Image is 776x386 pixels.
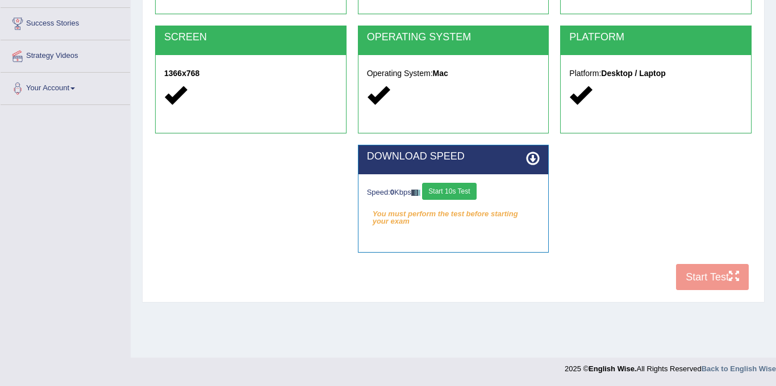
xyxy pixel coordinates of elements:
[569,69,742,78] h5: Platform:
[601,69,666,78] strong: Desktop / Laptop
[367,151,540,162] h2: DOWNLOAD SPEED
[589,364,636,373] strong: English Wise.
[1,40,130,69] a: Strategy Videos
[702,364,776,373] a: Back to English Wise
[390,188,394,196] strong: 0
[1,73,130,101] a: Your Account
[1,8,130,36] a: Success Stories
[367,205,540,223] em: You must perform the test before starting your exam
[569,32,742,43] h2: PLATFORM
[565,358,776,374] div: 2025 © All Rights Reserved
[367,69,540,78] h5: Operating System:
[422,183,476,200] button: Start 10s Test
[367,32,540,43] h2: OPERATING SYSTEM
[164,69,199,78] strong: 1366x768
[367,183,540,203] div: Speed: Kbps
[411,190,420,196] img: ajax-loader-fb-connection.gif
[164,32,337,43] h2: SCREEN
[433,69,448,78] strong: Mac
